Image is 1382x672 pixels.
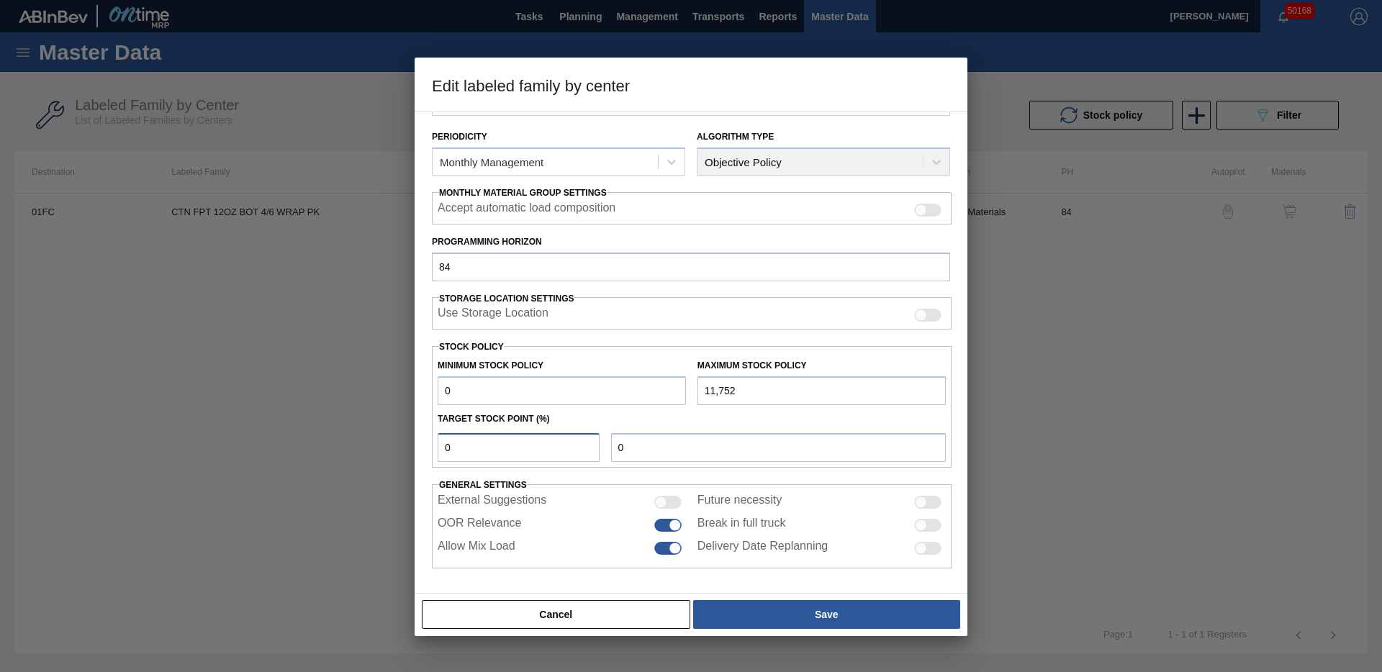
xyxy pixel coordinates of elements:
[438,414,550,424] label: Target Stock Point (%)
[438,494,546,511] label: External Suggestions
[697,540,828,557] label: Delivery Date Replanning
[693,600,960,629] button: Save
[432,232,950,253] label: Programming Horizon
[438,201,615,219] label: Accept automatic load composition
[415,58,967,112] h3: Edit labeled family by center
[697,360,807,371] label: Maximum Stock Policy
[438,360,543,371] label: Minimum Stock Policy
[439,294,574,304] span: Storage Location Settings
[439,480,527,490] span: General settings
[697,517,786,534] label: Break in full truck
[439,342,504,352] label: Stock Policy
[422,600,690,629] button: Cancel
[438,307,548,324] label: When enabled, the system will display stocks from different storage locations.
[432,132,487,142] label: Periodicity
[440,156,543,168] div: Monthly Management
[697,494,782,511] label: Future necessity
[438,540,515,557] label: Allow Mix Load
[438,517,522,534] label: OOR Relevance
[697,132,774,142] label: Algorithm Type
[439,188,607,198] span: Monthly Material Group Settings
